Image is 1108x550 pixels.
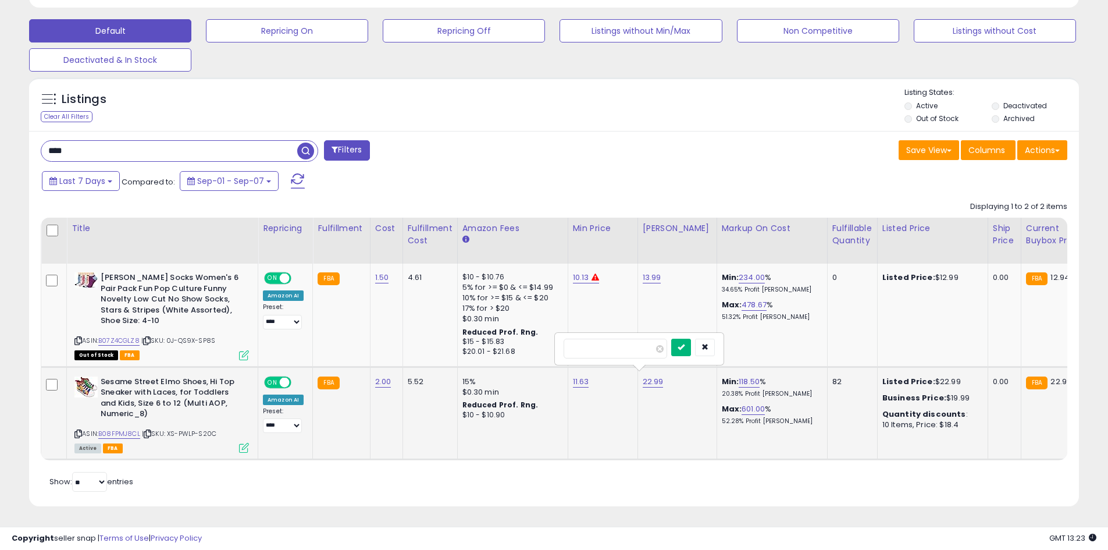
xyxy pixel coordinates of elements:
div: Fulfillable Quantity [832,222,872,247]
button: Repricing Off [383,19,545,42]
p: 52.28% Profit [PERSON_NAME] [722,417,818,425]
label: Deactivated [1003,101,1047,111]
div: Fulfillment Cost [408,222,453,247]
label: Archived [1003,113,1035,123]
div: seller snap | | [12,533,202,544]
span: Show: entries [49,476,133,487]
b: Listed Price: [882,272,935,283]
a: 22.99 [643,376,664,388]
div: [PERSON_NAME] [643,222,712,235]
button: Sep-01 - Sep-07 [180,171,279,191]
span: Last 7 Days [59,175,105,187]
span: FBA [120,350,140,360]
div: % [722,404,818,425]
div: $10 - $10.76 [462,272,559,282]
a: B08FPMJ8CL [98,429,140,439]
div: $19.99 [882,393,979,403]
span: All listings currently available for purchase on Amazon [74,443,101,453]
button: Columns [961,140,1016,160]
a: 13.99 [643,272,661,283]
div: $15 - $15.83 [462,337,559,347]
a: 1.50 [375,272,389,283]
span: OFF [290,274,308,283]
div: Title [72,222,253,235]
div: 17% for > $20 [462,303,559,314]
small: FBA [318,377,339,389]
div: : [882,409,979,420]
div: Amazon AI [263,395,304,405]
button: Listings without Cost [914,19,1076,42]
a: 601.00 [742,403,765,415]
div: % [722,300,818,321]
label: Active [916,101,938,111]
div: 10 Items, Price: $18.4 [882,420,979,430]
div: 10% for >= $15 & <= $20 [462,293,559,303]
a: B07Z4CGLZ8 [98,336,140,346]
div: Clear All Filters [41,111,92,122]
div: Listed Price [882,222,983,235]
div: Ship Price [993,222,1016,247]
a: Terms of Use [99,533,149,544]
img: 51aXyYGkA8L._SL40_.jpg [74,272,98,288]
a: 234.00 [739,272,765,283]
th: The percentage added to the cost of goods (COGS) that forms the calculator for Min & Max prices. [717,218,827,264]
span: | SKU: 0J-QS9X-SP8S [141,336,215,345]
span: Columns [968,144,1005,156]
div: $22.99 [882,377,979,387]
b: Reduced Prof. Rng. [462,327,539,337]
b: Listed Price: [882,376,935,387]
span: | SKU: XS-PWLP-S20C [142,429,216,438]
img: 51NaIpFk7GL._SL40_.jpg [74,377,98,398]
div: Amazon Fees [462,222,563,235]
small: Amazon Fees. [462,235,469,245]
b: Max: [722,299,742,310]
div: Min Price [573,222,633,235]
a: 10.13 [573,272,589,283]
label: Out of Stock [916,113,959,123]
button: Filters [324,140,369,161]
div: $0.30 min [462,387,559,398]
b: Business Price: [882,392,946,403]
div: 5% for >= $0 & <= $14.99 [462,282,559,293]
b: Sesame Street Elmo Shoes, Hi Top Sneaker with Laces, for Toddlers and Kids, Size 6 to 12 (Multi A... [101,377,242,423]
span: 12.94 [1050,272,1070,283]
h5: Listings [62,91,106,108]
a: 2.00 [375,376,391,388]
small: FBA [1026,272,1048,285]
button: Listings without Min/Max [560,19,722,42]
div: 0.00 [993,377,1012,387]
a: 118.50 [739,376,760,388]
div: 0 [832,272,868,283]
button: Save View [899,140,959,160]
button: Deactivated & In Stock [29,48,191,72]
a: 11.63 [573,376,589,388]
span: Sep-01 - Sep-07 [197,175,264,187]
div: Repricing [263,222,308,235]
div: Cost [375,222,398,235]
a: 478.67 [742,299,767,311]
span: Compared to: [122,176,175,187]
b: Min: [722,272,739,283]
span: All listings that are currently out of stock and unavailable for purchase on Amazon [74,350,118,360]
b: Max: [722,403,742,414]
strong: Copyright [12,533,54,544]
div: % [722,272,818,294]
div: Preset: [263,303,304,329]
small: FBA [1026,377,1048,389]
div: $10 - $10.90 [462,410,559,420]
div: Amazon AI [263,290,304,301]
div: % [722,377,818,398]
p: 20.38% Profit [PERSON_NAME] [722,390,818,398]
button: Non Competitive [737,19,899,42]
p: 34.65% Profit [PERSON_NAME] [722,286,818,294]
div: ASIN: [74,377,249,452]
div: $12.99 [882,272,979,283]
div: Preset: [263,407,304,434]
b: Reduced Prof. Rng. [462,400,539,410]
span: FBA [103,443,123,453]
div: Fulfillment [318,222,365,235]
button: Last 7 Days [42,171,120,191]
span: ON [265,274,280,283]
b: Min: [722,376,739,387]
span: ON [265,377,280,387]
